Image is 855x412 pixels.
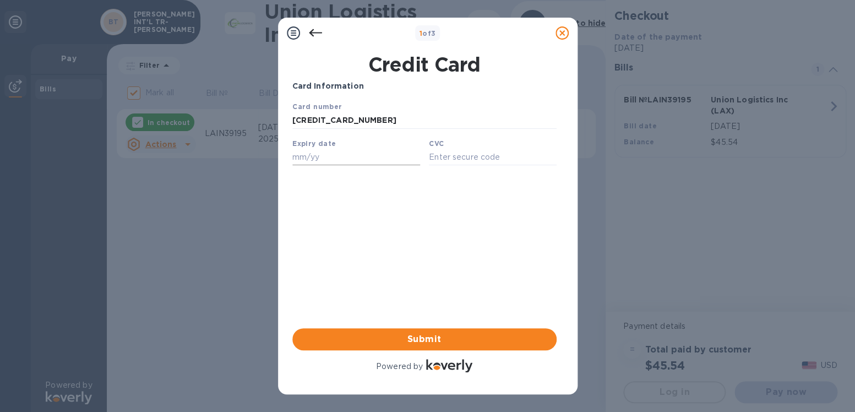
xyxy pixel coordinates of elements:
[292,82,364,90] b: Card Information
[292,328,557,350] button: Submit
[292,101,557,168] iframe: Your browser does not support iframes
[376,361,423,372] p: Powered by
[420,29,422,37] span: 1
[288,53,561,76] h1: Credit Card
[420,29,436,37] b: of 3
[426,359,472,372] img: Logo
[301,333,548,346] span: Submit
